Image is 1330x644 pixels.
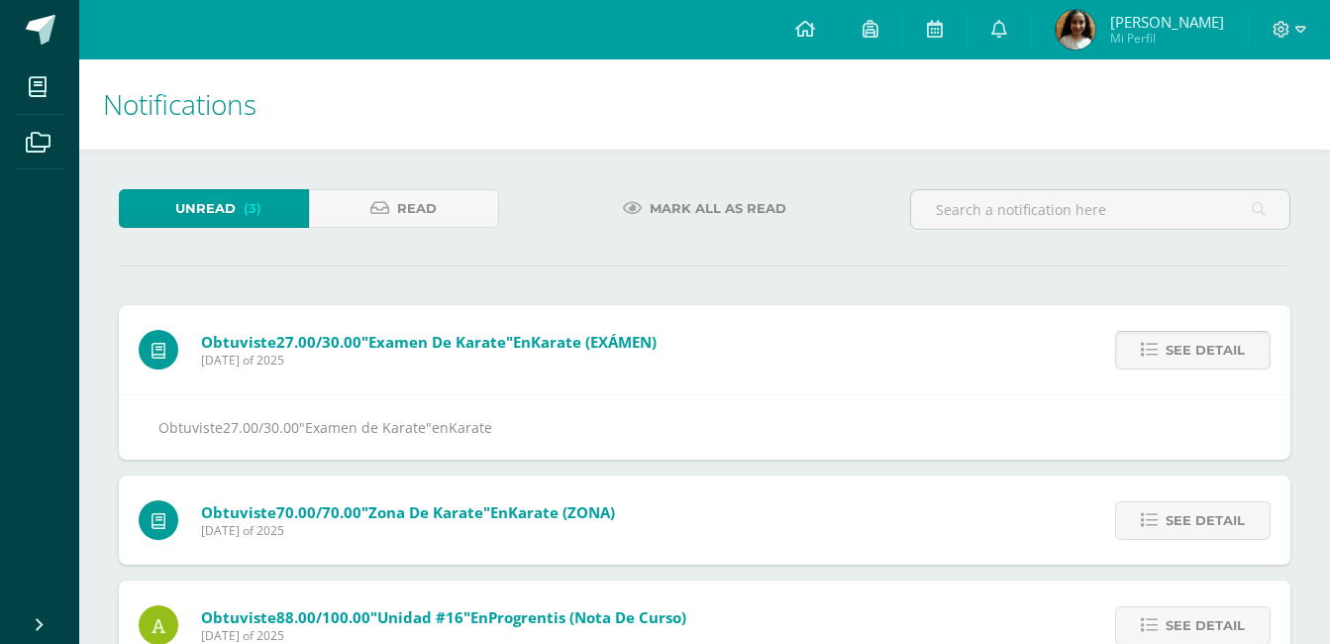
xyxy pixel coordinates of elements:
[911,190,1289,229] input: Search a notification here
[201,522,615,539] span: [DATE] of 2025
[201,502,615,522] span: Obtuviste en
[531,332,657,352] span: Karate (EXÁMEN)
[361,332,513,352] span: "Examen de Karate"
[488,607,686,627] span: Progrentis (Nota de curso)
[309,189,499,228] a: Read
[201,607,686,627] span: Obtuviste en
[1110,30,1224,47] span: Mi Perfil
[1166,502,1245,539] span: See detail
[370,607,470,627] span: "Unidad #16"
[299,418,432,437] span: "Examen de Karate"
[276,607,370,627] span: 88.00/100.00
[1110,12,1224,32] span: [PERSON_NAME]
[158,415,1251,440] div: Obtuviste en
[201,627,686,644] span: [DATE] of 2025
[276,332,361,352] span: 27.00/30.00
[1056,10,1095,50] img: 4bf7502f79f0740e24f6b79b054e4c13.png
[244,190,261,227] span: (3)
[397,190,437,227] span: Read
[1166,607,1245,644] span: See detail
[361,502,490,522] span: "Zona de karate"
[276,502,361,522] span: 70.00/70.00
[508,502,615,522] span: Karate (ZONA)
[1166,332,1245,369] span: See detail
[201,332,657,352] span: Obtuviste en
[449,418,492,437] span: Karate
[103,85,256,123] span: Notifications
[201,352,657,369] span: [DATE] of 2025
[598,189,811,228] a: Mark all as read
[650,190,786,227] span: Mark all as read
[223,418,299,437] span: 27.00/30.00
[119,189,309,228] a: Unread(3)
[175,190,236,227] span: Unread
